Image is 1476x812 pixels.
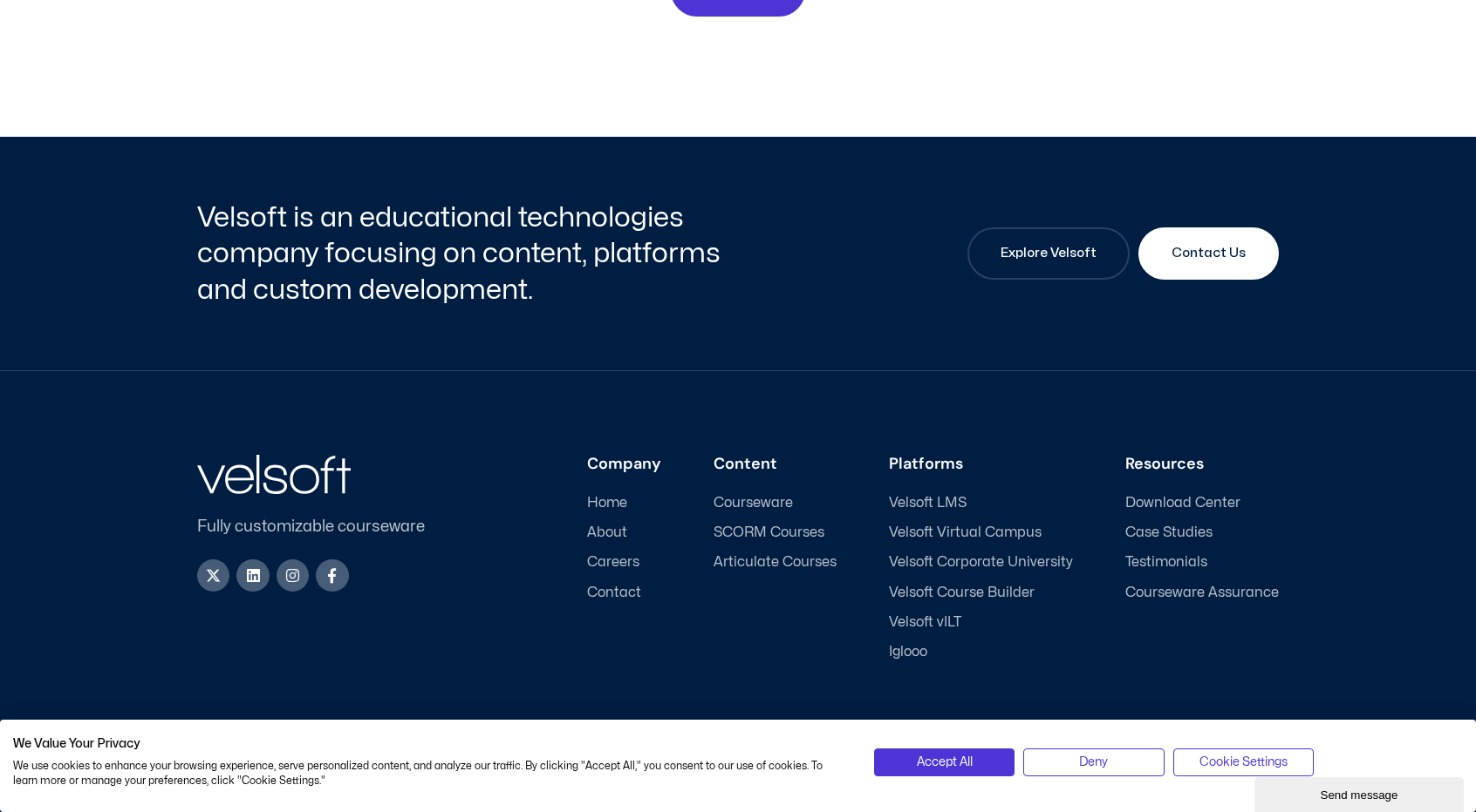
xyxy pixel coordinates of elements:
span: Cookie Settings [1199,753,1288,772]
span: Velsoft LMS [889,495,967,511]
a: Velsoft Corporate University [889,554,1073,571]
iframe: chat widget [1254,774,1467,812]
h2: Velsoft is an educational technologies company focusing on content, platforms and custom developm... [197,200,734,308]
a: Velsoft vILT [889,614,1073,631]
a: SCORM Courses [714,524,837,541]
h3: Content [714,455,837,474]
button: Deny all cookies [1023,748,1164,776]
a: Iglooo [889,644,1073,660]
span: Velsoft Course Builder [889,585,1035,601]
a: About [587,524,661,541]
span: Download Center [1125,495,1240,511]
a: Velsoft Virtual Campus [889,524,1073,541]
span: Iglooo [889,644,927,660]
p: Fully customizable courseware [197,515,454,538]
h2: We Value Your Privacy [13,736,848,752]
span: Contact [587,585,641,601]
span: Case Studies [1125,524,1213,541]
span: Home [587,495,627,511]
p: We use cookies to enhance your browsing experience, serve personalized content, and analyze our t... [13,759,848,788]
span: Velsoft Virtual Campus [889,524,1042,541]
span: Deny [1079,753,1108,772]
h3: Company [587,455,661,474]
span: About [587,524,627,541]
span: Testimonials [1125,554,1207,571]
a: Contact Us [1138,227,1279,280]
a: Articulate Courses [714,554,837,571]
a: Case Studies [1125,524,1279,541]
h3: Resources [1125,455,1279,474]
span: SCORM Courses [714,524,824,541]
a: Contact [587,585,661,601]
a: Courseware Assurance [1125,585,1279,601]
span: Accept All [917,753,973,772]
a: Velsoft LMS [889,495,1073,511]
span: Velsoft vILT [889,614,961,631]
span: Contact Us [1172,243,1246,264]
a: Velsoft Course Builder [889,585,1073,601]
a: Testimonials [1125,554,1279,571]
a: Careers [587,554,661,571]
span: Explore Velsoft [1001,243,1097,264]
a: Explore Velsoft [967,227,1130,280]
a: Courseware [714,495,837,511]
button: Adjust cookie preferences [1173,748,1314,776]
button: Accept all cookies [874,748,1015,776]
span: Courseware [714,495,793,511]
span: Careers [587,554,639,571]
a: Download Center [1125,495,1279,511]
h3: Platforms [889,455,1073,474]
a: Home [587,495,661,511]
